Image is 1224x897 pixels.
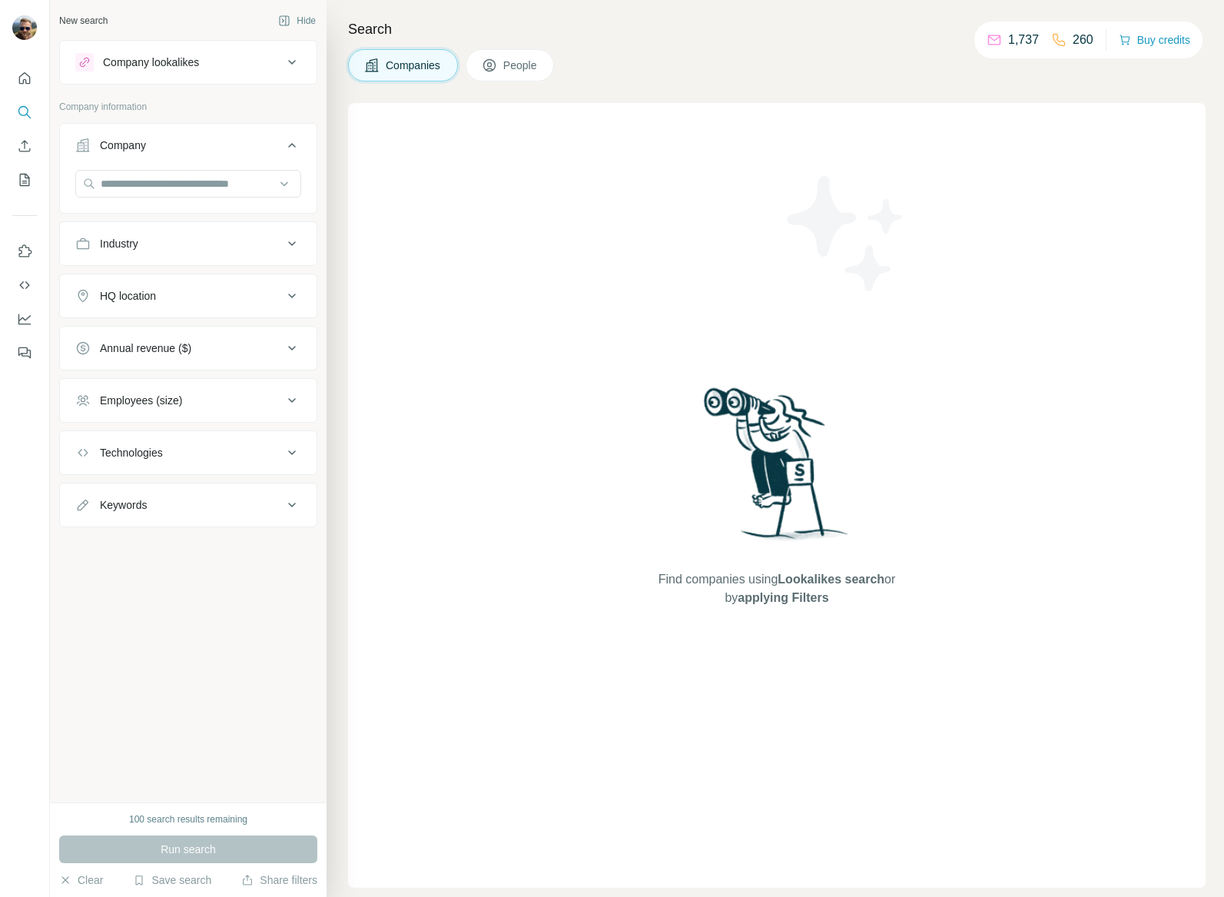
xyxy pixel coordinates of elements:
img: Surfe Illustration - Woman searching with binoculars [697,384,857,555]
button: Share filters [241,872,317,888]
span: Find companies using or by [654,570,900,607]
button: Use Surfe API [12,271,37,299]
div: Company lookalikes [103,55,199,70]
button: Quick start [12,65,37,92]
button: Hide [267,9,327,32]
div: Company [100,138,146,153]
div: Employees (size) [100,393,182,408]
button: Use Surfe on LinkedIn [12,238,37,265]
button: Feedback [12,339,37,367]
button: Save search [133,872,211,888]
button: Dashboard [12,305,37,333]
button: Employees (size) [60,382,317,419]
button: Industry [60,225,317,262]
div: Annual revenue ($) [100,341,191,356]
button: Annual revenue ($) [60,330,317,367]
span: Lookalikes search [778,573,884,586]
button: Company lookalikes [60,44,317,81]
div: HQ location [100,288,156,304]
p: Company information [59,100,317,114]
h4: Search [348,18,1206,40]
button: Buy credits [1119,29,1190,51]
span: People [503,58,539,73]
button: Keywords [60,487,317,523]
span: applying Filters [738,591,828,604]
div: Technologies [100,445,163,460]
div: Keywords [100,497,147,513]
button: Search [12,98,37,126]
p: 1,737 [1008,31,1039,49]
div: New search [59,14,108,28]
div: Industry [100,236,138,251]
button: Company [60,127,317,170]
span: Companies [386,58,442,73]
button: Technologies [60,434,317,471]
p: 260 [1073,31,1093,49]
button: HQ location [60,277,317,314]
div: 100 search results remaining [129,812,247,826]
button: Clear [59,872,103,888]
img: Surfe Illustration - Stars [777,164,915,303]
img: Avatar [12,15,37,40]
button: Enrich CSV [12,132,37,160]
button: My lists [12,166,37,194]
